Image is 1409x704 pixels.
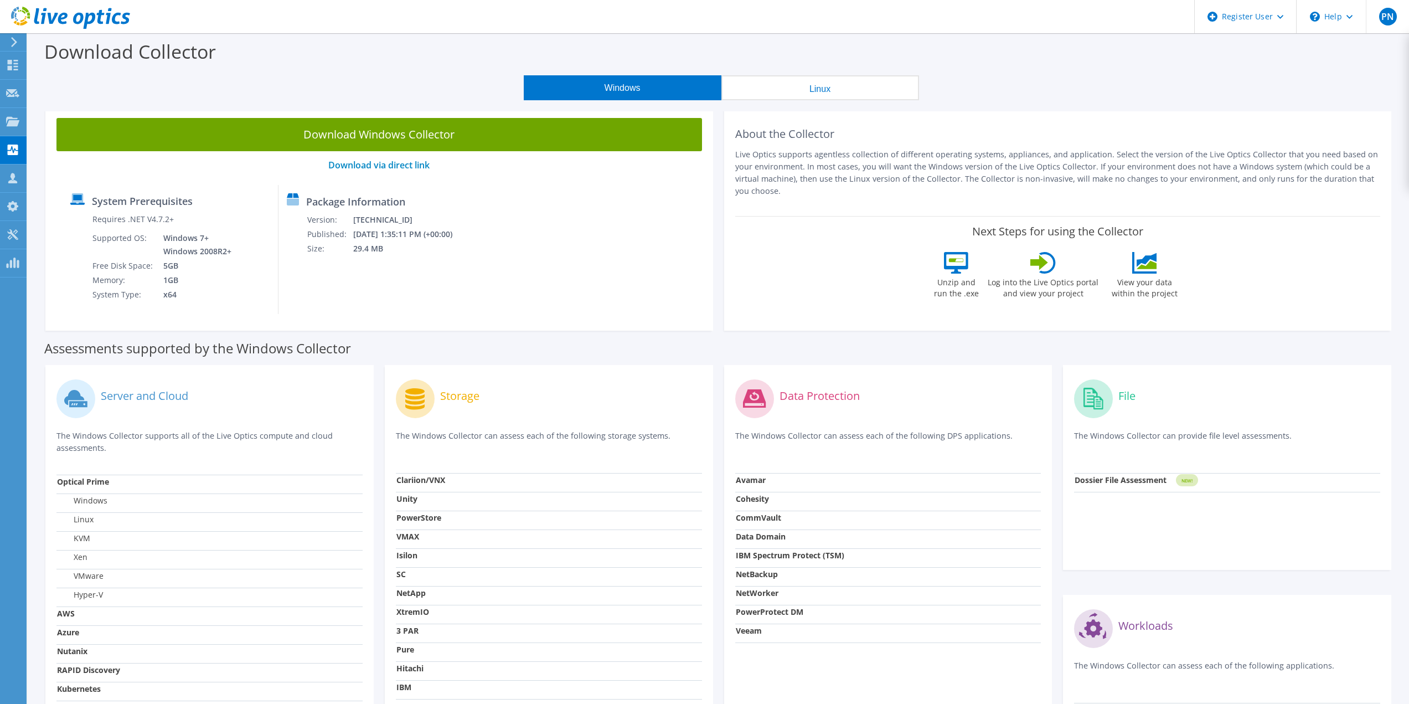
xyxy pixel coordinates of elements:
[57,608,75,619] strong: AWS
[396,550,417,561] strong: Isilon
[735,127,1381,141] h2: About the Collector
[92,214,174,225] label: Requires .NET V4.7.2+
[92,196,193,207] label: System Prerequisites
[1310,12,1320,22] svg: \n
[396,607,429,617] strong: XtremIO
[353,227,467,241] td: [DATE] 1:35:11 PM (+00:00)
[735,148,1381,197] p: Live Optics supports agentless collection of different operating systems, appliances, and applica...
[396,531,419,542] strong: VMAX
[155,259,234,273] td: 5GB
[307,241,353,256] td: Size:
[92,259,155,273] td: Free Disk Space:
[440,390,479,402] label: Storage
[736,494,769,504] strong: Cohesity
[57,589,103,600] label: Hyper-V
[1118,620,1173,631] label: Workloads
[1379,8,1397,25] span: PN
[57,571,104,582] label: VMware
[736,588,778,598] strong: NetWorker
[972,225,1143,238] label: Next Steps for using the Collector
[524,75,721,100] button: Windows
[736,569,778,579] strong: NetBackup
[1181,477,1193,484] tspan: NEW!
[328,159,430,171] a: Download via direct link
[735,430,1041,453] p: The Windows Collector can assess each of the following DPS applications.
[155,273,234,287] td: 1GB
[736,550,844,561] strong: IBM Spectrum Protect (TSM)
[780,390,860,402] label: Data Protection
[155,231,234,259] td: Windows 7+ Windows 2008R2+
[307,213,353,227] td: Version:
[57,646,87,656] strong: Nutanix
[57,552,87,563] label: Xen
[57,514,94,525] label: Linux
[1074,660,1380,682] p: The Windows Collector can assess each of the following applications.
[987,274,1099,299] label: Log into the Live Optics portal and view your project
[721,75,919,100] button: Linux
[57,684,101,694] strong: Kubernetes
[57,476,109,487] strong: Optical Prime
[1105,274,1184,299] label: View your data within the project
[396,644,414,655] strong: Pure
[57,533,90,544] label: KVM
[306,196,405,207] label: Package Information
[396,569,406,579] strong: SC
[92,273,155,287] td: Memory:
[101,390,188,402] label: Server and Cloud
[396,663,424,674] strong: Hitachi
[57,495,107,506] label: Windows
[155,287,234,302] td: x64
[396,475,445,485] strong: Clariion/VNX
[736,512,781,523] strong: CommVault
[56,430,363,454] p: The Windows Collector supports all of the Live Optics compute and cloud assessments.
[1074,430,1380,453] p: The Windows Collector can provide file level assessments.
[1075,475,1167,485] strong: Dossier File Assessment
[396,625,419,636] strong: 3 PAR
[396,588,426,598] strong: NetApp
[396,494,417,504] strong: Unity
[44,39,216,64] label: Download Collector
[353,241,467,256] td: 29.4 MB
[92,231,155,259] td: Supported OS:
[57,665,120,675] strong: RAPID Discovery
[736,607,803,617] strong: PowerProtect DM
[1118,390,1136,402] label: File
[736,531,786,542] strong: Data Domain
[736,625,762,636] strong: Veeam
[56,118,702,151] a: Download Windows Collector
[396,682,411,692] strong: IBM
[44,343,351,354] label: Assessments supported by the Windows Collector
[396,512,441,523] strong: PowerStore
[57,627,79,638] strong: Azure
[353,213,467,227] td: [TECHNICAL_ID]
[92,287,155,302] td: System Type:
[396,430,702,453] p: The Windows Collector can assess each of the following storage systems.
[931,274,982,299] label: Unzip and run the .exe
[307,227,353,241] td: Published:
[736,475,766,485] strong: Avamar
